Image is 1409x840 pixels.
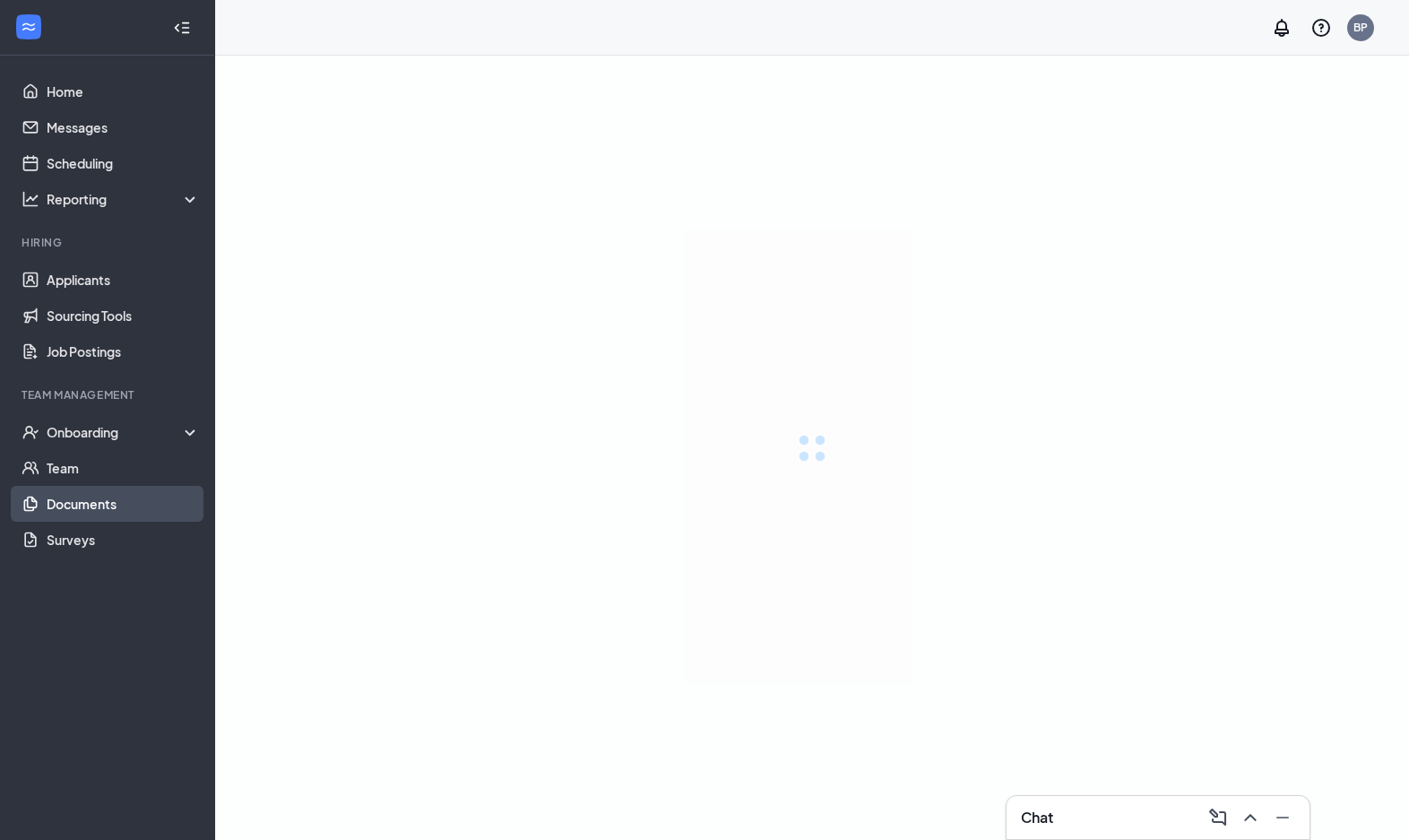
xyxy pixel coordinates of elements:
div: Team Management [22,387,196,403]
h3: Chat [1021,808,1053,827]
svg: ComposeMessage [1207,807,1229,828]
svg: ChevronUp [1240,807,1261,828]
svg: Notifications [1271,17,1292,39]
svg: Collapse [173,19,191,37]
a: Applicants [47,262,200,298]
button: ComposeMessage [1202,803,1231,832]
div: Hiring [22,235,196,250]
div: Onboarding [47,423,201,441]
a: Sourcing Tools [47,298,200,333]
svg: Analysis [22,190,39,208]
a: Team [47,450,200,486]
button: ChevronUp [1234,803,1263,832]
div: Reporting [47,190,201,208]
div: BP [1353,20,1368,35]
a: Surveys [47,522,200,558]
svg: WorkstreamLogo [20,18,38,36]
svg: QuestionInfo [1310,17,1332,39]
svg: Minimize [1272,807,1293,828]
a: Home [47,74,200,109]
a: Messages [47,109,200,145]
a: Scheduling [47,145,200,181]
button: Minimize [1266,803,1295,832]
a: Documents [47,486,200,522]
svg: UserCheck [22,423,39,441]
a: Job Postings [47,333,200,369]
